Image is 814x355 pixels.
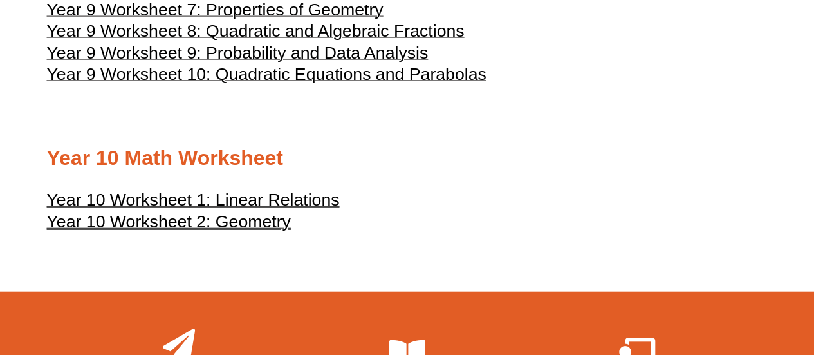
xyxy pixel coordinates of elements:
iframe: Chat Widget [600,209,814,355]
a: Year 9 Worksheet 10: Quadratic Equations and Parabolas [47,70,486,83]
u: Year 10 Worksheet 2: Geometry [47,212,291,231]
h2: Year 10 Math Worksheet [47,145,768,172]
a: Year 9 Worksheet 8: Quadratic and Algebraic Fractions [47,27,465,40]
u: Year 10 Worksheet 1: Linear Relations [47,190,340,209]
a: Year 9 Worksheet 7: Properties of Geometry [47,6,384,19]
span: Year 9 Worksheet 9: Probability and Data Analysis [47,43,429,62]
span: Year 9 Worksheet 10: Quadratic Equations and Parabolas [47,64,486,84]
span: Year 9 Worksheet 8: Quadratic and Algebraic Fractions [47,21,465,41]
a: Year 10 Worksheet 1: Linear Relations [47,196,340,209]
a: Year 9 Worksheet 9: Probability and Data Analysis [47,49,429,62]
a: Year 10 Worksheet 2: Geometry [47,218,291,231]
